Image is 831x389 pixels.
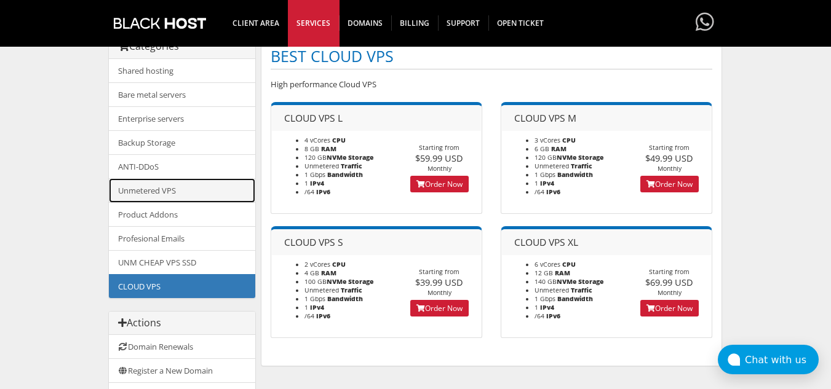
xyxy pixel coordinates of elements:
[535,153,576,162] span: 120 GB
[304,179,308,187] span: 1
[109,274,255,298] a: CLOUD VPS
[339,15,392,31] span: Domains
[304,269,319,277] span: 4 GB
[304,162,339,170] span: Unmetered
[535,269,553,277] span: 12 GB
[535,179,538,187] span: 1
[348,277,373,286] b: Storage
[578,277,603,286] b: Storage
[109,106,255,131] a: Enterprise servers
[327,294,363,303] b: Bandwidth
[109,335,255,359] a: Domain Renewals
[397,267,482,297] div: Starting from Monthly
[488,15,552,31] span: Open Ticket
[535,170,555,179] span: 1 Gbps
[555,269,570,277] b: RAM
[410,300,469,316] a: Order Now
[540,179,554,187] b: IPv4
[535,294,555,303] span: 1 Gbps
[304,260,330,269] span: 2 vCores
[415,276,463,288] span: $39.99 USD
[304,294,325,303] span: 1 Gbps
[535,144,549,153] span: 6 GB
[348,153,373,162] b: Storage
[288,15,340,31] span: SERVICES
[304,136,330,144] span: 4 vCores
[284,235,343,249] span: CLOUD VPS S
[745,354,819,366] div: Chat with us
[304,153,346,162] span: 120 GB
[109,358,255,383] a: Register a New Domain
[304,170,325,179] span: 1 Gbps
[341,286,362,294] b: Traffic
[327,153,346,162] b: NVMe
[546,187,560,196] b: IPv6
[551,144,567,153] b: RAM
[284,111,343,125] span: CLOUD VPS L
[535,187,544,196] span: /64
[438,15,489,31] span: Support
[535,286,569,294] span: Unmetered
[578,153,603,162] b: Storage
[321,269,336,277] b: RAM
[109,82,255,107] a: Bare metal servers
[535,312,544,320] span: /64
[397,143,482,173] div: Starting from Monthly
[640,176,699,192] a: Order Now
[557,153,576,162] b: NVMe
[271,79,712,90] p: High performance Cloud VPS
[327,277,346,286] b: NVMe
[627,143,712,173] div: Starting from Monthly
[514,111,576,125] span: CLOUD VPS M
[546,312,560,320] b: IPv6
[535,303,538,312] span: 1
[571,162,592,170] b: Traffic
[341,162,362,170] b: Traffic
[304,286,339,294] span: Unmetered
[109,154,255,179] a: ANTI-DDoS
[109,130,255,155] a: Backup Storage
[271,44,712,69] h1: BEST CLOUD VPS
[562,260,576,269] b: CPU
[645,152,693,164] span: $49.99 USD
[514,235,578,249] span: CLOUD VPS XL
[304,144,319,153] span: 8 GB
[109,226,255,251] a: Profesional Emails
[316,312,330,320] b: IPv6
[535,277,576,286] span: 140 GB
[304,312,314,320] span: /64
[304,303,308,312] span: 1
[410,176,469,192] a: Order Now
[310,303,324,312] b: IPv4
[627,267,712,297] div: Starting from Monthly
[557,277,576,286] b: NVMe
[109,202,255,227] a: Product Addons
[562,136,576,144] b: CPU
[304,277,346,286] span: 100 GB
[109,59,255,83] a: Shared hosting
[415,152,463,164] span: $59.99 USD
[391,15,439,31] span: Billing
[540,303,554,312] b: IPv4
[109,250,255,275] a: UNM CHEAP VPS SSD
[118,318,246,329] h3: Actions
[645,276,693,288] span: $69.99 USD
[571,286,592,294] b: Traffic
[310,179,324,187] b: IPv4
[718,345,819,374] button: Chat with us
[332,260,346,269] b: CPU
[640,300,699,316] a: Order Now
[316,187,330,196] b: IPv6
[557,294,593,303] b: Bandwidth
[535,260,560,269] span: 6 vCores
[224,15,288,31] span: CLIENT AREA
[535,136,560,144] span: 3 vCores
[109,178,255,203] a: Unmetered VPS
[321,144,336,153] b: RAM
[332,136,346,144] b: CPU
[304,187,314,196] span: /64
[535,162,569,170] span: Unmetered
[557,170,593,179] b: Bandwidth
[327,170,363,179] b: Bandwidth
